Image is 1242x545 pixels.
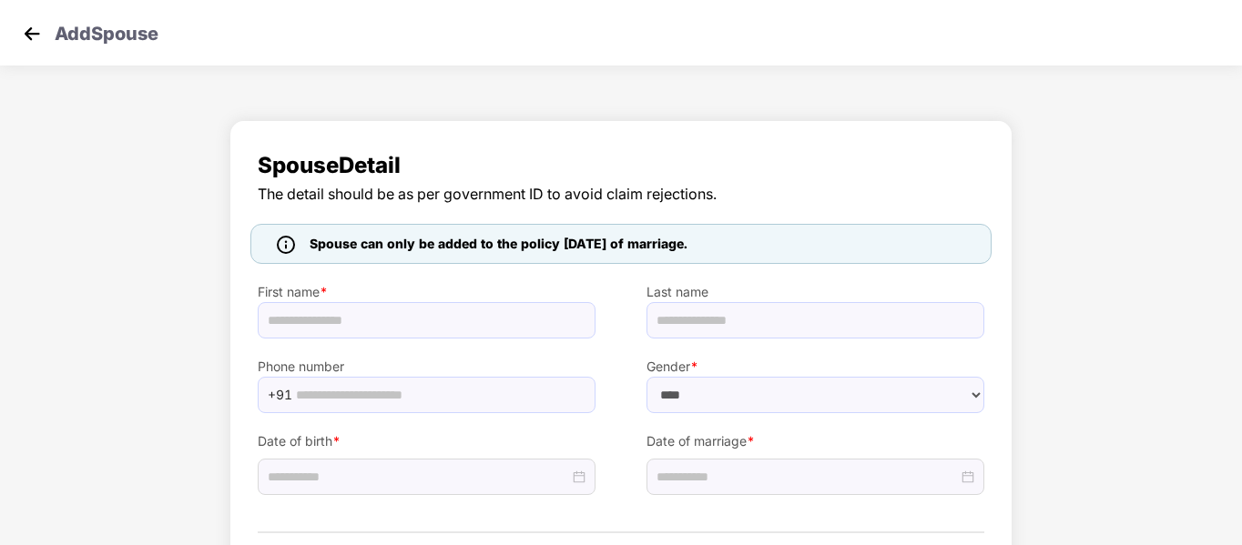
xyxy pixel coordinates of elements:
[258,282,596,302] label: First name
[258,431,596,451] label: Date of birth
[646,431,984,451] label: Date of marriage
[55,20,158,42] p: Add Spouse
[646,357,984,377] label: Gender
[258,148,984,183] span: Spouse Detail
[268,381,292,409] span: +91
[258,183,984,206] span: The detail should be as per government ID to avoid claim rejections.
[18,20,46,47] img: svg+xml;base64,PHN2ZyB4bWxucz0iaHR0cDovL3d3dy53My5vcmcvMjAwMC9zdmciIHdpZHRoPSIzMCIgaGVpZ2h0PSIzMC...
[310,234,687,254] span: Spouse can only be added to the policy [DATE] of marriage.
[258,357,596,377] label: Phone number
[277,236,295,254] img: icon
[646,282,984,302] label: Last name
